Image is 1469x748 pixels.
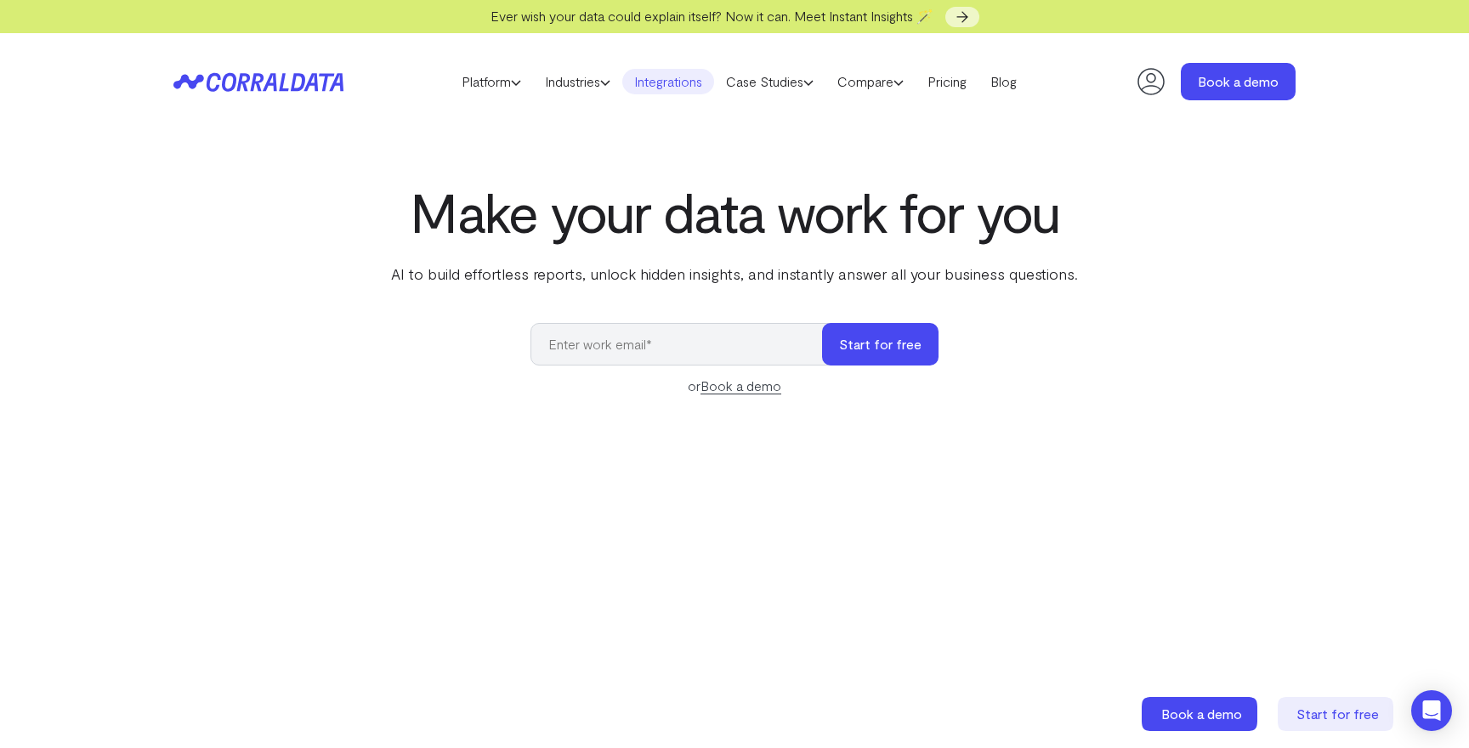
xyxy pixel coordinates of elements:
span: Start for free [1296,705,1379,722]
a: Case Studies [714,69,825,94]
a: Compare [825,69,916,94]
p: AI to build effortless reports, unlock hidden insights, and instantly answer all your business qu... [388,263,1081,285]
div: or [530,376,939,396]
div: Open Intercom Messenger [1411,690,1452,731]
a: Book a demo [1181,63,1296,100]
span: Book a demo [1161,705,1242,722]
a: Industries [533,69,622,94]
a: Pricing [916,69,978,94]
a: Blog [978,69,1029,94]
button: Start for free [822,323,939,365]
a: Start for free [1278,697,1397,731]
input: Enter work email* [530,323,839,365]
h1: Make your data work for you [388,181,1081,242]
a: Integrations [622,69,714,94]
span: Ever wish your data could explain itself? Now it can. Meet Instant Insights 🪄 [491,8,933,24]
a: Book a demo [700,377,781,394]
a: Platform [450,69,533,94]
a: Book a demo [1142,697,1261,731]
